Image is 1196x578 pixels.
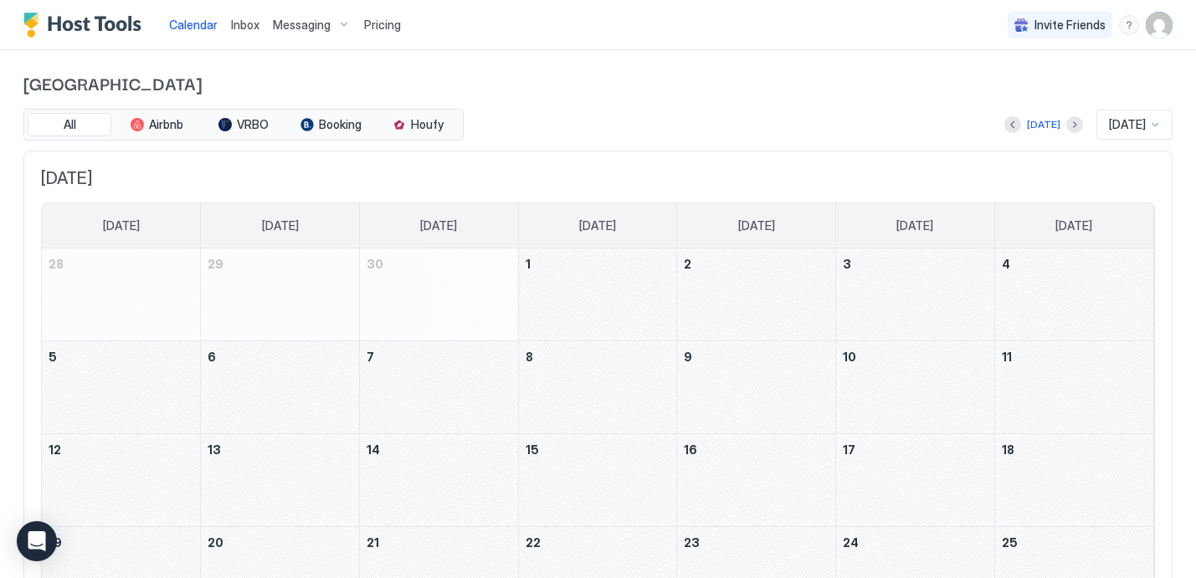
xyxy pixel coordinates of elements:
a: Inbox [231,16,259,33]
a: July 22, 2026 [519,527,677,558]
button: VRBO [202,113,285,136]
td: July 4, 2026 [994,248,1153,341]
a: July 5, 2026 [42,341,200,372]
span: 14 [367,442,380,457]
span: 5 [49,350,57,364]
span: Inbox [231,18,259,32]
span: Invite Friends [1034,18,1106,33]
div: Open Intercom Messenger [17,521,57,561]
a: July 9, 2026 [677,341,835,372]
td: July 15, 2026 [518,434,677,527]
button: Booking [289,113,372,136]
span: 18 [1002,442,1014,457]
span: Messaging [273,18,331,33]
span: Booking [319,117,362,132]
span: 16 [684,442,697,457]
span: 23 [684,535,700,550]
td: July 9, 2026 [677,341,836,434]
a: July 20, 2026 [201,527,359,558]
a: Host Tools Logo [23,13,149,38]
span: Airbnb [149,117,183,132]
td: June 30, 2026 [359,248,518,341]
td: July 11, 2026 [994,341,1153,434]
a: July 23, 2026 [677,527,835,558]
a: July 2, 2026 [677,248,835,279]
span: 11 [1002,350,1012,364]
span: 20 [208,535,223,550]
a: Wednesday [562,203,633,248]
span: 1 [526,257,531,271]
div: menu [1119,15,1139,35]
a: July 12, 2026 [42,434,200,465]
a: June 29, 2026 [201,248,359,279]
span: 29 [208,257,223,271]
a: Monday [245,203,316,248]
span: Calendar [169,18,218,32]
a: July 7, 2026 [360,341,518,372]
span: 4 [1002,257,1010,271]
span: 10 [843,350,856,364]
a: July 15, 2026 [519,434,677,465]
span: 8 [526,350,533,364]
a: July 25, 2026 [995,527,1153,558]
span: 2 [684,257,691,271]
a: July 19, 2026 [42,527,200,558]
td: July 2, 2026 [677,248,836,341]
a: Tuesday [403,203,474,248]
span: 12 [49,442,61,457]
a: July 4, 2026 [995,248,1153,279]
span: 22 [526,535,541,550]
a: Saturday [1039,203,1109,248]
a: July 24, 2026 [836,527,994,558]
td: June 28, 2026 [42,248,201,341]
a: July 1, 2026 [519,248,677,279]
span: 30 [367,257,383,271]
span: 15 [526,442,539,457]
a: July 16, 2026 [677,434,835,465]
span: [GEOGRAPHIC_DATA] [23,70,1173,95]
span: 13 [208,442,221,457]
span: 28 [49,257,64,271]
span: 3 [843,257,851,271]
td: July 14, 2026 [359,434,518,527]
button: Houfy [376,113,459,136]
button: Airbnb [115,113,198,136]
span: [DATE] [738,218,775,233]
a: July 13, 2026 [201,434,359,465]
td: July 1, 2026 [518,248,677,341]
div: User profile [1146,12,1173,38]
a: July 8, 2026 [519,341,677,372]
td: July 7, 2026 [359,341,518,434]
td: July 17, 2026 [836,434,995,527]
span: All [64,117,76,132]
span: [DATE] [262,218,299,233]
a: July 10, 2026 [836,341,994,372]
span: 25 [1002,535,1018,550]
span: [DATE] [579,218,616,233]
span: 7 [367,350,374,364]
span: [DATE] [1109,117,1146,132]
button: All [28,113,111,136]
span: 21 [367,535,379,550]
a: Thursday [721,203,792,248]
button: Next month [1066,116,1083,133]
a: July 6, 2026 [201,341,359,372]
div: tab-group [23,109,464,141]
a: July 18, 2026 [995,434,1153,465]
a: Friday [880,203,950,248]
span: Houfy [411,117,444,132]
td: July 6, 2026 [201,341,360,434]
span: 9 [684,350,692,364]
button: [DATE] [1024,115,1063,135]
div: [DATE] [1027,117,1060,132]
span: 24 [843,535,859,550]
td: July 8, 2026 [518,341,677,434]
span: [DATE] [420,218,457,233]
td: July 16, 2026 [677,434,836,527]
span: 6 [208,350,216,364]
span: [DATE] [896,218,933,233]
span: 17 [843,442,855,457]
span: VRBO [237,117,269,132]
td: July 5, 2026 [42,341,201,434]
